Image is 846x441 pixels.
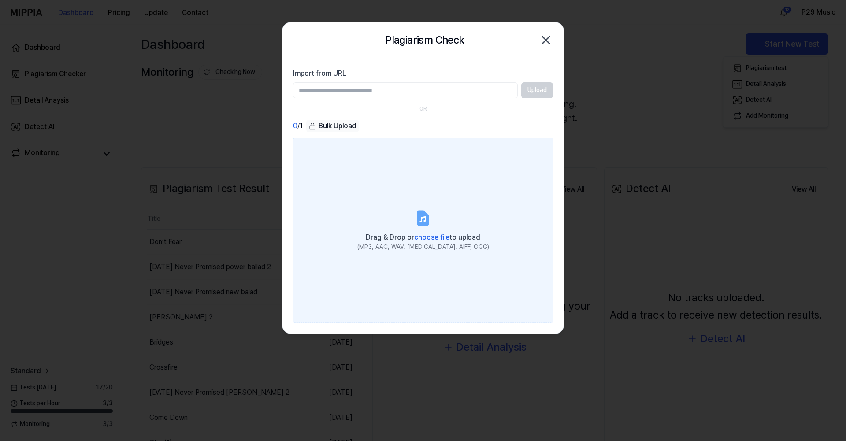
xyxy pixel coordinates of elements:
[293,120,303,133] div: / 1
[414,233,449,241] span: choose file
[293,121,297,131] span: 0
[366,233,480,241] span: Drag & Drop or to upload
[293,68,553,79] label: Import from URL
[385,32,464,48] h2: Plagiarism Check
[306,120,359,133] button: Bulk Upload
[306,120,359,132] div: Bulk Upload
[357,243,489,252] div: (MP3, AAC, WAV, [MEDICAL_DATA], AIFF, OGG)
[419,105,427,113] div: OR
